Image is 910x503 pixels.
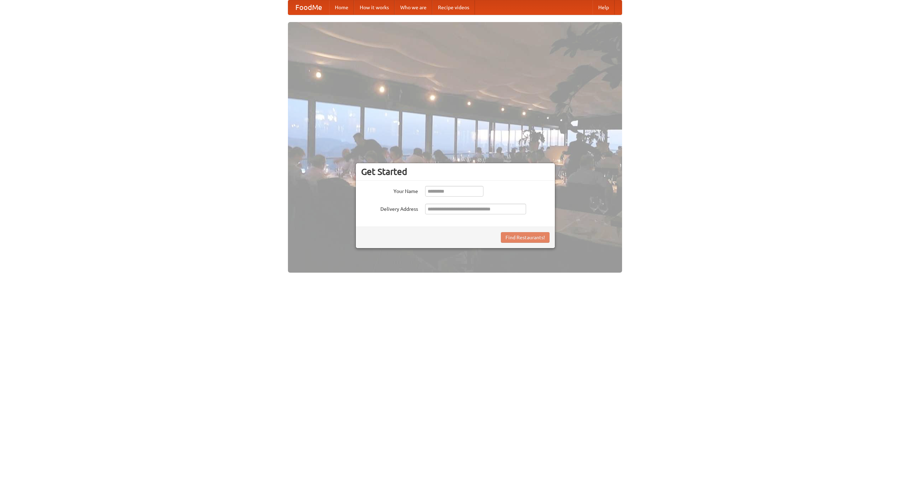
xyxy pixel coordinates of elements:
a: Recipe videos [432,0,475,15]
a: Help [593,0,615,15]
a: How it works [354,0,395,15]
a: Home [329,0,354,15]
h3: Get Started [361,166,550,177]
label: Delivery Address [361,204,418,213]
a: FoodMe [288,0,329,15]
a: Who we are [395,0,432,15]
label: Your Name [361,186,418,195]
button: Find Restaurants! [501,232,550,243]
